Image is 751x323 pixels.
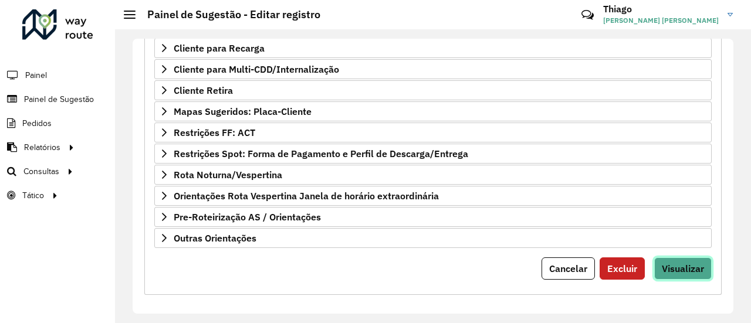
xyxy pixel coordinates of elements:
[22,189,44,202] span: Tático
[22,117,52,130] span: Pedidos
[174,64,339,74] span: Cliente para Multi-CDD/Internalização
[662,263,704,274] span: Visualizar
[174,128,255,137] span: Restrições FF: ACT
[174,212,321,222] span: Pre-Roteirização AS / Orientações
[603,4,719,15] h3: Thiago
[154,144,712,164] a: Restrições Spot: Forma de Pagamento e Perfil de Descarga/Entrega
[154,228,712,248] a: Outras Orientações
[603,15,719,26] span: [PERSON_NAME] [PERSON_NAME]
[174,43,265,53] span: Cliente para Recarga
[25,69,47,81] span: Painel
[654,257,712,280] button: Visualizar
[600,257,645,280] button: Excluir
[154,59,712,79] a: Cliente para Multi-CDD/Internalização
[154,38,712,58] a: Cliente para Recarga
[154,123,712,142] a: Restrições FF: ACT
[154,80,712,100] a: Cliente Retira
[174,170,282,179] span: Rota Noturna/Vespertina
[23,165,59,178] span: Consultas
[174,86,233,95] span: Cliente Retira
[607,263,637,274] span: Excluir
[136,8,320,21] h2: Painel de Sugestão - Editar registro
[154,101,712,121] a: Mapas Sugeridos: Placa-Cliente
[174,233,256,243] span: Outras Orientações
[154,207,712,227] a: Pre-Roteirização AS / Orientações
[174,107,312,116] span: Mapas Sugeridos: Placa-Cliente
[549,263,587,274] span: Cancelar
[24,141,60,154] span: Relatórios
[154,186,712,206] a: Orientações Rota Vespertina Janela de horário extraordinária
[174,149,468,158] span: Restrições Spot: Forma de Pagamento e Perfil de Descarga/Entrega
[154,165,712,185] a: Rota Noturna/Vespertina
[575,2,600,28] a: Contato Rápido
[542,257,595,280] button: Cancelar
[174,191,439,200] span: Orientações Rota Vespertina Janela de horário extraordinária
[24,93,94,106] span: Painel de Sugestão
